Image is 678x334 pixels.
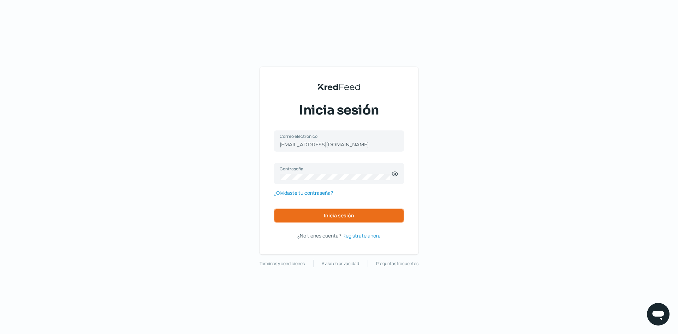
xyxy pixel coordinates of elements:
a: Preguntas frecuentes [376,260,418,268]
img: chatIcon [651,307,665,321]
a: Términos y condiciones [260,260,305,268]
span: Inicia sesión [299,101,379,119]
a: Regístrate ahora [343,231,381,240]
span: ¿No tienes cuenta? [297,232,341,239]
button: Inicia sesión [274,209,404,223]
label: Correo electrónico [280,133,391,139]
a: Aviso de privacidad [322,260,359,268]
span: Inicia sesión [324,213,354,218]
a: ¿Olvidaste tu contraseña? [274,188,333,197]
label: Contraseña [280,166,391,172]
